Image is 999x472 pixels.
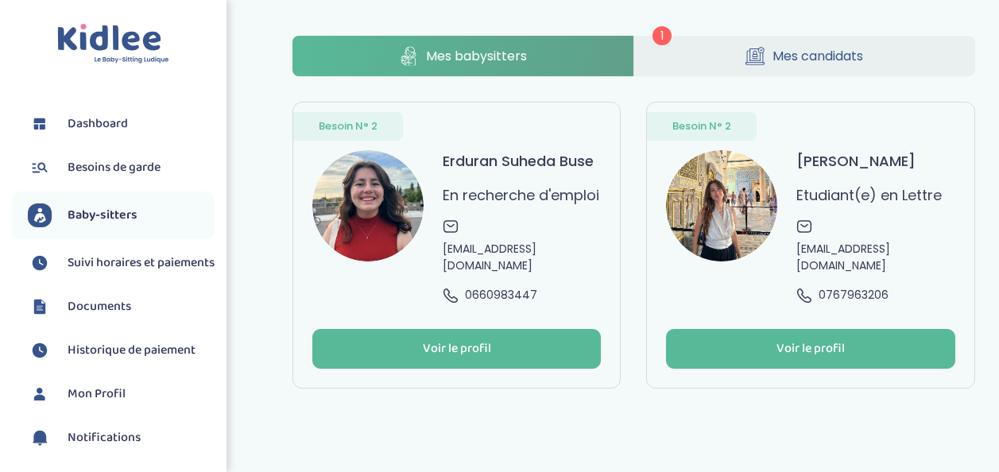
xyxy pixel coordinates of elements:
span: Baby-sitters [68,206,137,225]
a: Historique de paiement [28,339,215,362]
img: babysitters.svg [28,203,52,227]
a: Besoins de garde [28,156,215,180]
span: Notifications [68,428,141,447]
img: avatar [666,150,777,261]
img: documents.svg [28,295,52,319]
a: Besoin N° 2 avatar [PERSON_NAME] Etudiant(e) en Lettre [EMAIL_ADDRESS][DOMAIN_NAME] 0767963206 Vo... [646,102,975,389]
a: Dashboard [28,112,215,136]
span: Mes babysitters [426,46,527,66]
span: Mes candidats [772,46,863,66]
span: Besoin N° 2 [319,118,378,134]
img: profil.svg [28,382,52,406]
span: Documents [68,297,131,316]
span: 0660983447 [465,287,537,304]
span: Besoins de garde [68,158,161,177]
a: Documents [28,295,215,319]
h3: [PERSON_NAME] [796,150,916,172]
a: Baby-sitters [28,203,215,227]
a: Mes candidats [634,36,975,76]
h3: Erduran Suheda Buse [443,150,594,172]
span: Suivi horaires et paiements [68,253,215,273]
a: Notifications [28,426,215,450]
span: 1 [652,26,672,45]
img: notification.svg [28,426,52,450]
img: besoin.svg [28,156,52,180]
a: Suivi horaires et paiements [28,251,215,275]
a: Besoin N° 2 avatar Erduran Suheda Buse En recherche d'emploi [EMAIL_ADDRESS][DOMAIN_NAME] 0660983... [292,102,621,389]
span: Mon Profil [68,385,126,404]
a: Mes babysitters [292,36,633,76]
a: Mon Profil [28,382,215,406]
span: Historique de paiement [68,341,196,360]
span: 0767963206 [819,287,889,304]
img: logo.svg [57,24,169,64]
img: suivihoraire.svg [28,339,52,362]
button: Voir le profil [312,329,602,369]
img: dashboard.svg [28,112,52,136]
button: Voir le profil [666,329,955,369]
span: Dashboard [68,114,128,133]
span: [EMAIL_ADDRESS][DOMAIN_NAME] [796,241,955,274]
div: Voir le profil [776,340,845,358]
div: Voir le profil [423,340,491,358]
p: Etudiant(e) en Lettre [796,184,942,206]
span: [EMAIL_ADDRESS][DOMAIN_NAME] [443,241,602,274]
span: Besoin N° 2 [672,118,731,134]
p: En recherche d'emploi [443,184,599,206]
img: suivihoraire.svg [28,251,52,275]
img: avatar [312,150,424,261]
